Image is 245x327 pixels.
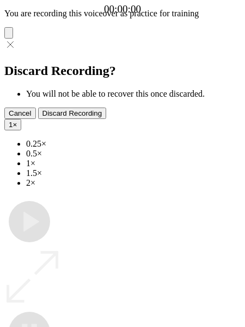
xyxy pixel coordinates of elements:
a: 00:00:00 [104,3,141,15]
button: Discard Recording [38,108,107,119]
h2: Discard Recording? [4,64,241,78]
span: 1 [9,121,13,129]
button: Cancel [4,108,36,119]
li: 2× [26,178,241,188]
li: 1.5× [26,168,241,178]
li: 0.5× [26,149,241,159]
button: 1× [4,119,21,130]
li: You will not be able to recover this once discarded. [26,89,241,99]
li: 1× [26,159,241,168]
p: You are recording this voiceover as practice for training [4,9,241,18]
li: 0.25× [26,139,241,149]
